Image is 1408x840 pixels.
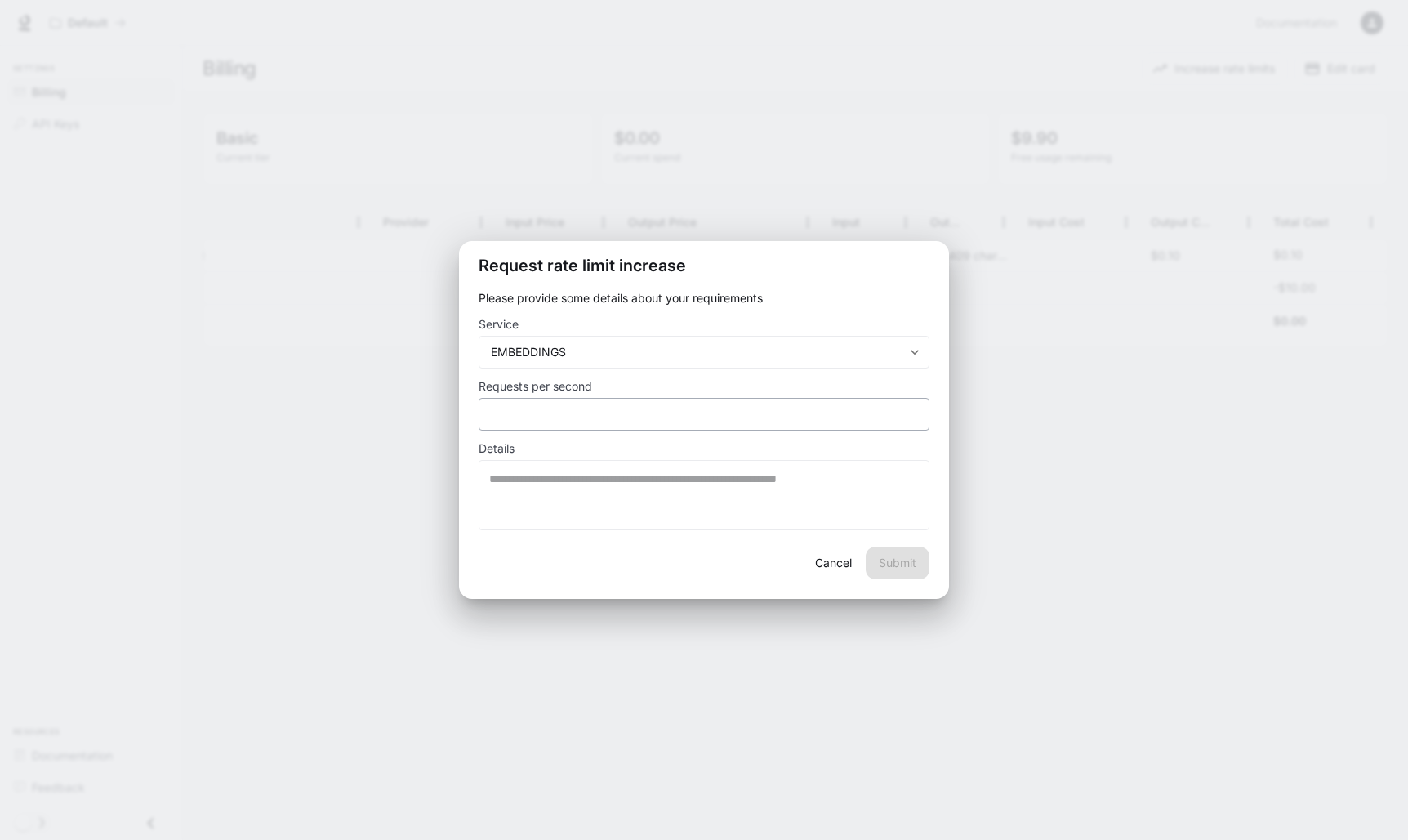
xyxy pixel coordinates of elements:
[479,443,515,454] p: Details
[479,319,519,330] p: Service
[479,344,929,360] div: EMBEDDINGS
[479,290,929,306] p: Please provide some details about your requirements
[807,547,859,579] button: Cancel
[459,241,949,290] h2: Request rate limit increase
[479,381,592,392] p: Requests per second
